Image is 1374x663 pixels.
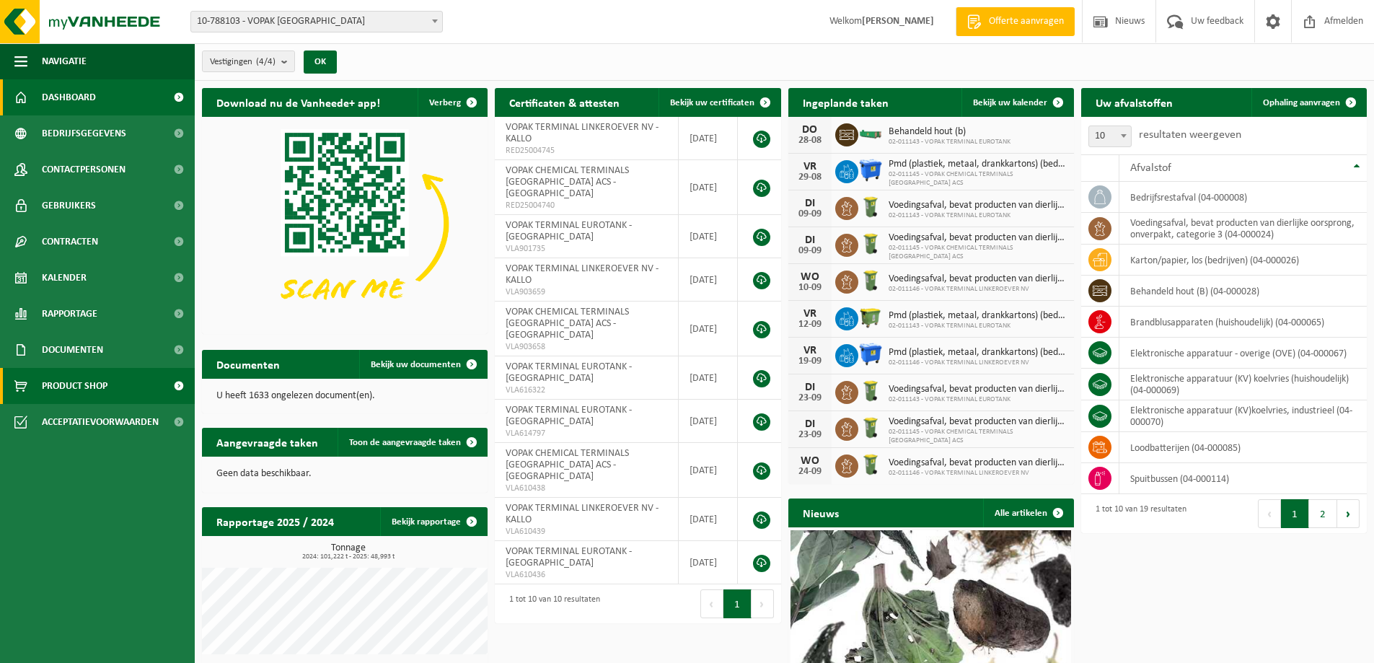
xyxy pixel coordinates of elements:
[202,350,294,378] h2: Documenten
[1130,162,1171,174] span: Afvalstof
[1119,463,1367,494] td: spuitbussen (04-000114)
[679,400,738,443] td: [DATE]
[1088,126,1132,147] span: 10
[796,382,824,393] div: DI
[679,302,738,356] td: [DATE]
[1119,213,1367,245] td: voedingsafval, bevat producten van dierlijke oorsprong, onverpakt, categorie 3 (04-000024)
[858,268,883,293] img: WB-0140-HPE-GN-50
[1119,432,1367,463] td: loodbatterijen (04-000085)
[506,428,667,439] span: VLA614797
[796,209,824,219] div: 09-09
[1258,499,1281,528] button: Previous
[42,260,87,296] span: Kalender
[679,356,738,400] td: [DATE]
[1139,129,1241,141] label: resultaten weergeven
[42,188,96,224] span: Gebruikers
[371,360,461,369] span: Bekijk uw documenten
[1337,499,1360,528] button: Next
[209,553,488,561] span: 2024: 101,222 t - 2025: 48,993 t
[1119,276,1367,307] td: behandeld hout (B) (04-000028)
[796,234,824,246] div: DI
[42,152,125,188] span: Contactpersonen
[889,244,1067,261] span: 02-011145 - VOPAK CHEMICAL TERMINALS [GEOGRAPHIC_DATA] ACS
[1089,126,1131,146] span: 10
[42,368,107,404] span: Product Shop
[349,438,461,447] span: Toon de aangevraagde taken
[889,310,1067,322] span: Pmd (plastiek, metaal, drankkartons) (bedrijven)
[191,12,442,32] span: 10-788103 - VOPAK BELGIUM
[889,359,1067,367] span: 02-011146 - VOPAK TERMINAL LINKEROEVER NV
[889,138,1010,146] span: 02-011143 - VOPAK TERMINAL EUROTANK
[796,246,824,256] div: 09-09
[796,198,824,209] div: DI
[506,341,667,353] span: VLA903658
[889,395,1067,404] span: 02-011143 - VOPAK TERMINAL EUROTANK
[216,469,473,479] p: Geen data beschikbaar.
[796,356,824,366] div: 19-09
[42,296,97,332] span: Rapportage
[796,124,824,136] div: DO
[506,243,667,255] span: VLA901735
[889,384,1067,395] span: Voedingsafval, bevat producten van dierlijke oorsprong, onverpakt, categorie 3
[889,126,1010,138] span: Behandeld hout (b)
[788,88,903,116] h2: Ingeplande taken
[506,286,667,298] span: VLA903659
[506,385,667,396] span: VLA616322
[216,391,473,401] p: U heeft 1633 ongelezen document(en).
[506,145,667,157] span: RED25004745
[202,88,395,116] h2: Download nu de Vanheede+ app!
[679,258,738,302] td: [DATE]
[506,200,667,211] span: RED25004740
[42,115,126,152] span: Bedrijfsgegevens
[1081,88,1187,116] h2: Uw afvalstoffen
[723,589,752,618] button: 1
[889,200,1067,211] span: Voedingsafval, bevat producten van dierlijke oorsprong, onverpakt, categorie 3
[889,170,1067,188] span: 02-011145 - VOPAK CHEMICAL TERMINALS [GEOGRAPHIC_DATA] ACS
[961,88,1073,117] a: Bekijk uw kalender
[858,195,883,219] img: WB-0140-HPE-GN-50
[889,457,1067,469] span: Voedingsafval, bevat producten van dierlijke oorsprong, onverpakt, categorie 3
[506,546,632,568] span: VOPAK TERMINAL EUROTANK - [GEOGRAPHIC_DATA]
[506,307,629,341] span: VOPAK CHEMICAL TERMINALS [GEOGRAPHIC_DATA] ACS - [GEOGRAPHIC_DATA]
[1119,182,1367,213] td: bedrijfsrestafval (04-000008)
[796,136,824,146] div: 28-08
[858,379,883,403] img: WB-0140-HPE-GN-50
[700,589,723,618] button: Previous
[670,98,754,107] span: Bekijk uw certificaten
[1281,499,1309,528] button: 1
[42,404,159,440] span: Acceptatievoorwaarden
[202,507,348,535] h2: Rapportage 2025 / 2024
[858,452,883,477] img: WB-0140-HPE-GN-50
[359,350,486,379] a: Bekijk uw documenten
[796,161,824,172] div: VR
[506,503,659,525] span: VOPAK TERMINAL LINKEROEVER NV - KALLO
[858,416,883,440] img: WB-0140-HPE-GN-50
[679,498,738,541] td: [DATE]
[210,51,276,73] span: Vestigingen
[889,428,1067,445] span: 02-011145 - VOPAK CHEMICAL TERMINALS [GEOGRAPHIC_DATA] ACS
[796,393,824,403] div: 23-09
[495,88,634,116] h2: Certificaten & attesten
[796,467,824,477] div: 24-09
[858,127,883,140] img: HK-XC-15-GN-00
[202,51,295,72] button: Vestigingen(4/4)
[679,541,738,584] td: [DATE]
[889,469,1067,478] span: 02-011146 - VOPAK TERMINAL LINKEROEVER NV
[889,322,1067,330] span: 02-011143 - VOPAK TERMINAL EUROTANK
[889,159,1067,170] span: Pmd (plastiek, metaal, drankkartons) (bedrijven)
[796,345,824,356] div: VR
[679,215,738,258] td: [DATE]
[889,416,1067,428] span: Voedingsafval, bevat producten van dierlijke oorsprong, onverpakt, categorie 3
[1251,88,1365,117] a: Ophaling aanvragen
[506,165,629,199] span: VOPAK CHEMICAL TERMINALS [GEOGRAPHIC_DATA] ACS - [GEOGRAPHIC_DATA]
[788,499,853,527] h2: Nieuws
[679,117,738,160] td: [DATE]
[796,418,824,430] div: DI
[1119,400,1367,432] td: elektronische apparatuur (KV)koelvries, industrieel (04-000070)
[973,98,1047,107] span: Bekijk uw kalender
[418,88,486,117] button: Verberg
[338,428,486,457] a: Toon de aangevraagde taken
[1088,498,1186,530] div: 1 tot 10 van 19 resultaten
[1119,369,1367,400] td: elektronische apparatuur (KV) koelvries (huishoudelijk) (04-000069)
[1119,338,1367,369] td: elektronische apparatuur - overige (OVE) (04-000067)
